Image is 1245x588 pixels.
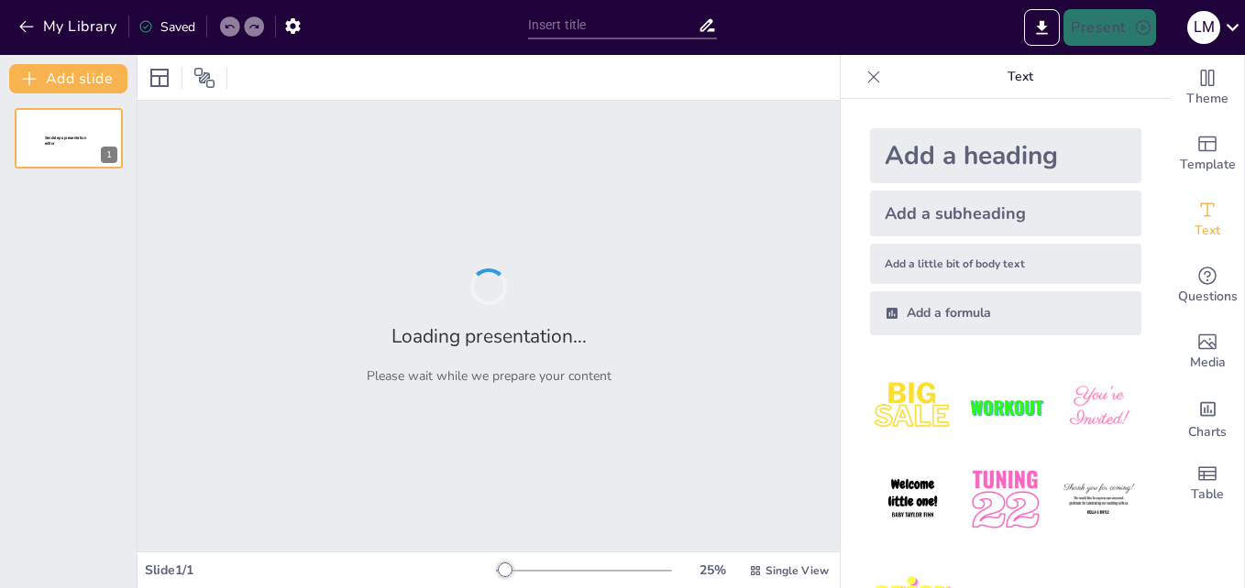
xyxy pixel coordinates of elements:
div: Saved [138,18,195,36]
span: Single View [766,563,829,578]
div: Add ready made slides [1171,121,1244,187]
span: Template [1180,155,1236,175]
img: 5.jpeg [963,457,1048,542]
p: Please wait while we prepare your content [367,367,611,385]
span: Sendsteps presentation editor [45,136,86,146]
div: Add charts and graphs [1171,385,1244,451]
div: Add a subheading [870,191,1141,236]
div: Add a formula [870,291,1141,335]
span: Charts [1188,422,1227,442]
button: Present [1063,9,1155,46]
button: Add slide [9,64,127,93]
img: 4.jpeg [870,457,955,542]
button: My Library [14,12,125,41]
h2: Loading presentation... [391,323,587,349]
div: l m [1187,11,1220,44]
input: Insert title [528,12,698,38]
span: Text [1195,221,1220,241]
div: Change the overall theme [1171,55,1244,121]
span: Questions [1178,287,1238,307]
button: l m [1187,9,1220,46]
span: Theme [1186,89,1228,109]
img: 1.jpeg [870,365,955,450]
div: Add text boxes [1171,187,1244,253]
div: 25 % [690,561,734,579]
span: Position [193,67,215,89]
div: Slide 1 / 1 [145,561,496,579]
img: 6.jpeg [1056,457,1141,542]
p: Text [888,55,1152,99]
span: Media [1190,353,1226,373]
div: 1 [101,147,117,163]
div: Get real-time input from your audience [1171,253,1244,319]
div: Add a heading [870,128,1141,183]
div: Add images, graphics, shapes or video [1171,319,1244,385]
img: 3.jpeg [1056,365,1141,450]
button: Export to PowerPoint [1024,9,1060,46]
span: Table [1191,485,1224,505]
div: Layout [145,63,174,93]
div: Add a little bit of body text [870,244,1141,284]
img: 2.jpeg [963,365,1048,450]
div: 1 [15,108,123,169]
div: Add a table [1171,451,1244,517]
